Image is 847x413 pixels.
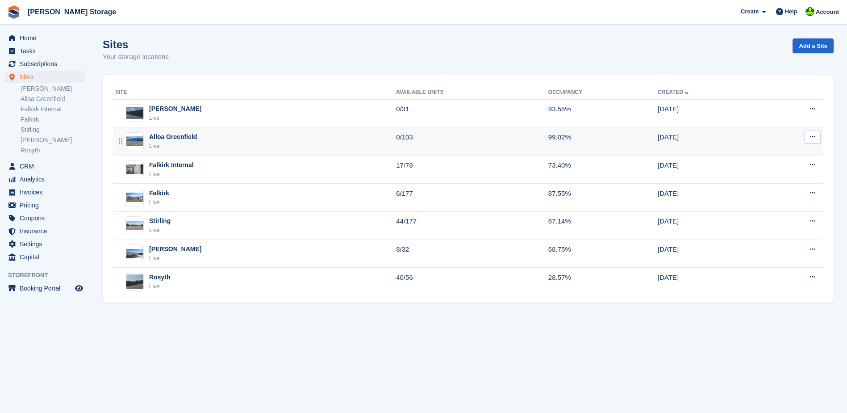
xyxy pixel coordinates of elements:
a: Falkirk Internal [21,105,84,114]
td: 44/177 [396,211,548,240]
a: menu [4,225,84,237]
div: Falkirk Internal [149,160,194,170]
a: Alloa Greenfield [21,95,84,103]
td: 73.40% [548,156,658,184]
a: [PERSON_NAME] [21,84,84,93]
a: [PERSON_NAME] [21,136,84,144]
td: 93.55% [548,99,658,127]
span: Storefront [8,271,89,280]
img: Image of Livingston site [126,249,143,258]
td: [DATE] [658,240,762,268]
span: Capital [20,251,73,263]
span: Settings [20,238,73,250]
div: Live [149,282,170,291]
a: menu [4,212,84,224]
span: Coupons [20,212,73,224]
span: Subscriptions [20,58,73,70]
span: Create [741,7,759,16]
a: Stirling [21,126,84,134]
span: Invoices [20,186,73,198]
p: Your storage locations [103,52,169,62]
span: Pricing [20,199,73,211]
img: Image of Alloa Greenfield site [126,136,143,146]
img: Image of Stirling site [126,221,143,230]
img: Claire Wilson [805,7,814,16]
div: Live [149,198,169,207]
span: Home [20,32,73,44]
div: Rosyth [149,273,170,282]
td: [DATE] [658,211,762,240]
div: Live [149,114,201,122]
th: Site [113,85,396,100]
a: menu [4,238,84,250]
td: 8/32 [396,240,548,268]
a: menu [4,173,84,185]
img: Image of Alloa Kelliebank site [126,107,143,119]
a: menu [4,160,84,173]
span: Analytics [20,173,73,185]
a: Rosyth [21,146,84,155]
img: stora-icon-8386f47178a22dfd0bd8f6a31ec36ba5ce8667c1dd55bd0f319d3a0aa187defe.svg [7,5,21,19]
span: Tasks [20,45,73,57]
div: Falkirk [149,189,169,198]
img: Image of Rosyth site [126,274,143,289]
a: menu [4,45,84,57]
td: 28.57% [548,268,658,295]
div: Live [149,170,194,179]
td: [DATE] [658,156,762,184]
th: Available Units [396,85,548,100]
td: 87.55% [548,184,658,212]
div: [PERSON_NAME] [149,244,201,254]
a: menu [4,251,84,263]
td: 0/103 [396,127,548,156]
a: menu [4,282,84,295]
div: Alloa Greenfield [149,132,197,142]
a: menu [4,71,84,83]
img: Image of Falkirk Internal site [126,164,143,174]
div: Live [149,254,201,263]
td: 6/177 [396,184,548,212]
td: 67.14% [548,211,658,240]
img: Image of Falkirk site [126,193,143,202]
td: [DATE] [658,184,762,212]
span: Booking Portal [20,282,73,295]
a: Add a Site [793,38,834,53]
span: Insurance [20,225,73,237]
td: 68.75% [548,240,658,268]
a: menu [4,58,84,70]
a: Created [658,89,690,95]
a: Falkirk [21,115,84,124]
td: 99.02% [548,127,658,156]
div: Live [149,226,171,235]
span: CRM [20,160,73,173]
a: Preview store [74,283,84,294]
a: [PERSON_NAME] Storage [24,4,120,19]
div: Live [149,142,197,151]
span: Account [816,8,839,17]
td: [DATE] [658,268,762,295]
span: Sites [20,71,73,83]
div: [PERSON_NAME] [149,104,201,114]
td: 40/56 [396,268,548,295]
td: [DATE] [658,127,762,156]
a: menu [4,199,84,211]
a: menu [4,186,84,198]
a: menu [4,32,84,44]
td: 0/31 [396,99,548,127]
span: Help [785,7,797,16]
h1: Sites [103,38,169,51]
td: [DATE] [658,99,762,127]
td: 17/78 [396,156,548,184]
th: Occupancy [548,85,658,100]
div: Stirling [149,216,171,226]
